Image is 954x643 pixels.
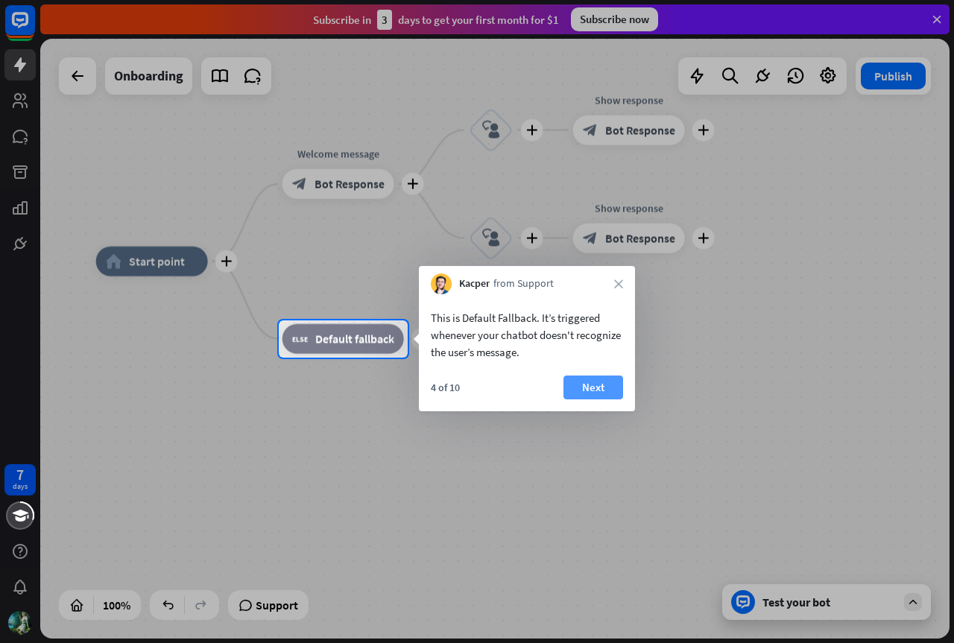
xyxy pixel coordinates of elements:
button: Open LiveChat chat widget [12,6,57,51]
div: This is Default Fallback. It’s triggered whenever your chatbot doesn't recognize the user’s message. [431,309,623,361]
span: from Support [493,276,554,291]
span: Default fallback [315,332,394,346]
i: close [614,279,623,288]
i: block_fallback [292,332,308,346]
div: 4 of 10 [431,381,460,394]
button: Next [563,376,623,399]
span: Kacper [459,276,490,291]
